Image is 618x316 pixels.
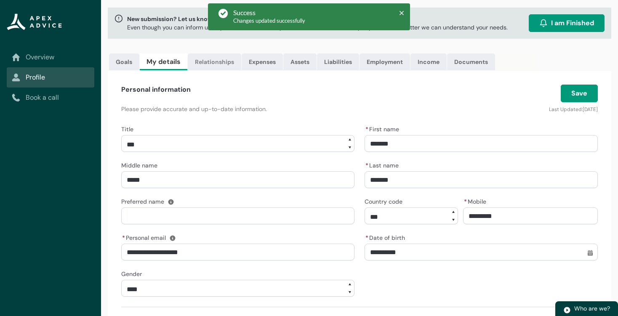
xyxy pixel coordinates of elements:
a: My details [140,53,187,70]
span: Country code [365,198,402,205]
label: Mobile [463,196,490,206]
a: Liabilities [317,53,359,70]
label: First name [365,123,402,133]
lightning-formatted-text: Last Updated: [549,106,583,113]
label: Personal email [121,232,169,242]
abbr: required [464,198,467,205]
a: Income [410,53,447,70]
a: Employment [360,53,410,70]
span: New submission? Let us know when you’re ready! [127,15,508,23]
a: Book a call [12,93,89,103]
span: Title [121,125,133,133]
a: Assets [283,53,317,70]
p: Even though you can inform us of your submission at any time, the more information you provide, t... [127,23,508,32]
span: I am Finished [551,18,594,28]
img: Apex Advice Group [7,13,62,30]
img: alarm.svg [539,19,548,27]
label: Preferred name [121,196,168,206]
p: Please provide accurate and up-to-date information. [121,105,436,113]
span: Gender [121,270,142,278]
h4: Personal information [121,85,191,95]
lightning-formatted-date-time: [DATE] [583,106,598,113]
a: Profile [12,72,89,82]
label: Last name [365,159,402,170]
a: Overview [12,52,89,62]
a: Goals [109,53,139,70]
abbr: required [365,234,368,242]
img: play.svg [563,306,571,314]
abbr: required [365,162,368,169]
a: Documents [447,53,495,70]
abbr: required [365,125,368,133]
label: Middle name [121,159,161,170]
span: Changes updated successfully [233,17,305,24]
nav: Sub page [7,47,94,108]
a: Relationships [188,53,241,70]
button: I am Finished [529,14,605,32]
div: Success [233,8,305,17]
button: Save [561,85,598,102]
span: Who are we? [574,305,610,312]
abbr: required [122,234,125,242]
label: Date of birth [365,232,408,242]
a: Expenses [242,53,283,70]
